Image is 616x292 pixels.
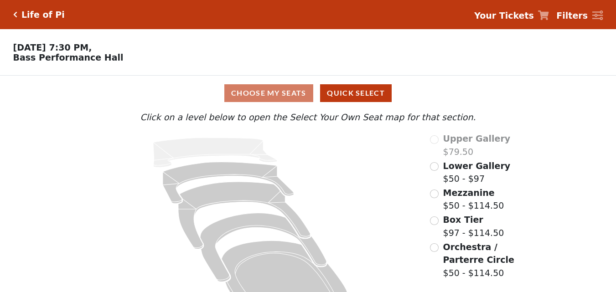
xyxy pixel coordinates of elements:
[443,188,495,198] span: Mezzanine
[443,215,483,225] span: Box Tier
[443,241,533,280] label: $50 - $114.50
[443,213,504,239] label: $97 - $114.50
[13,11,17,18] a: Click here to go back to filters
[474,10,534,20] strong: Your Tickets
[443,132,511,158] label: $79.50
[21,10,65,20] h5: Life of Pi
[83,111,533,124] p: Click on a level below to open the Select Your Own Seat map for that section.
[443,242,514,265] span: Orchestra / Parterre Circle
[556,10,588,20] strong: Filters
[443,161,511,171] span: Lower Gallery
[443,159,511,185] label: $50 - $97
[443,133,511,143] span: Upper Gallery
[163,162,294,204] path: Lower Gallery - Seats Available: 156
[556,9,603,22] a: Filters
[474,9,549,22] a: Your Tickets
[320,84,392,102] button: Quick Select
[443,186,504,212] label: $50 - $114.50
[153,138,277,167] path: Upper Gallery - Seats Available: 0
